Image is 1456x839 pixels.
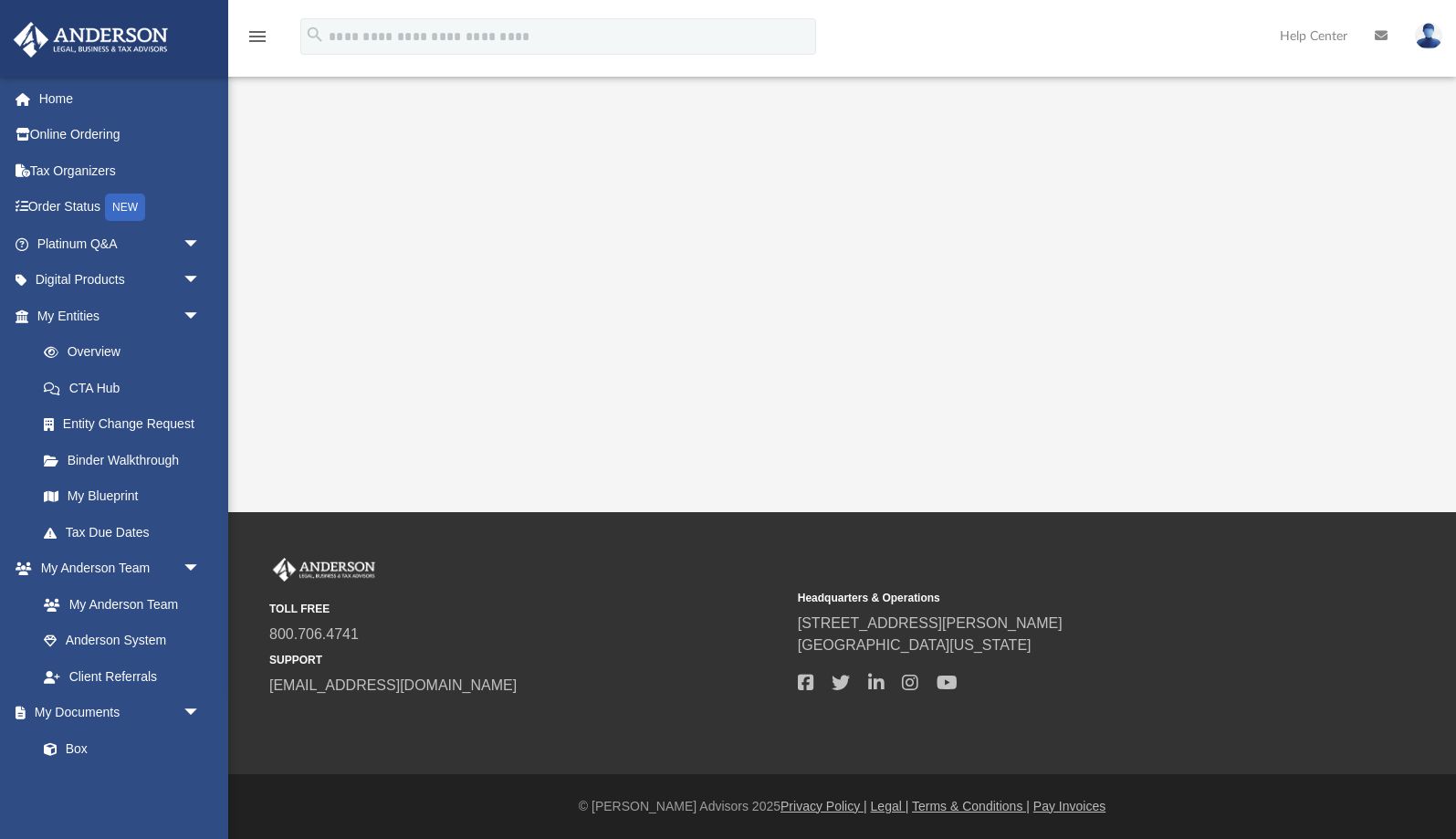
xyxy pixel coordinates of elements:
a: Privacy Policy | [780,799,867,813]
a: Home [13,80,228,117]
span: arrow_drop_down [183,298,219,335]
a: Anderson System [26,623,219,659]
a: Pay Invoices [1033,799,1105,813]
div: © [PERSON_NAME] Advisors 2025 [228,797,1456,816]
a: [GEOGRAPHIC_DATA][US_STATE] [798,637,1032,653]
a: 800.706.4741 [269,626,359,642]
a: Tax Due Dates [26,514,228,551]
a: Client Referrals [26,658,219,695]
a: My Blueprint [26,478,219,515]
a: [STREET_ADDRESS][PERSON_NAME] [798,615,1063,631]
a: Meeting Minutes [26,767,219,803]
a: menu [246,35,268,47]
a: Binder Walkthrough [26,442,228,478]
a: My Anderson Teamarrow_drop_down [13,551,219,587]
img: Anderson Advisors Platinum Portal [8,22,173,58]
a: Box [26,730,210,767]
span: arrow_drop_down [183,695,219,732]
span: arrow_drop_down [183,225,219,263]
a: Terms & Conditions | [912,799,1030,813]
a: CTA Hub [26,370,228,406]
a: My Anderson Team [26,586,210,623]
a: Online Ordering [13,117,228,153]
a: Platinum Q&Aarrow_drop_down [13,225,228,262]
a: My Entitiesarrow_drop_down [13,298,228,334]
a: Legal | [871,799,909,813]
span: arrow_drop_down [183,551,219,588]
small: SUPPORT [269,652,785,668]
a: Digital Productsarrow_drop_down [13,262,228,299]
a: Tax Organizers [13,152,228,189]
a: Overview [26,334,228,371]
small: TOLL FREE [269,601,785,617]
img: User Pic [1415,23,1442,49]
a: Order StatusNEW [13,189,228,226]
a: Entity Change Request [26,406,228,443]
div: NEW [105,194,145,221]
a: [EMAIL_ADDRESS][DOMAIN_NAME] [269,677,517,693]
small: Headquarters & Operations [798,590,1314,606]
img: Anderson Advisors Platinum Portal [269,558,379,582]
i: menu [246,26,268,47]
i: search [305,25,325,45]
a: My Documentsarrow_drop_down [13,695,219,731]
span: arrow_drop_down [183,262,219,299]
